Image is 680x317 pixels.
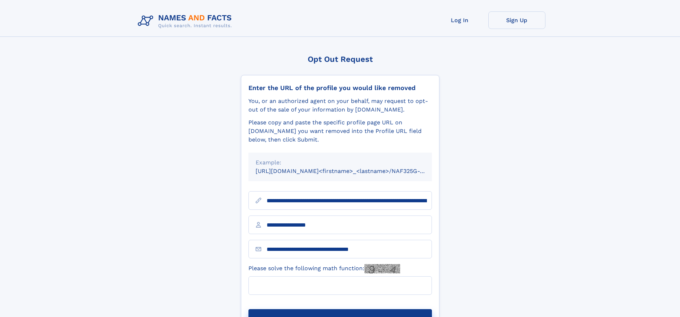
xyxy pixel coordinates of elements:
[256,158,425,167] div: Example:
[248,264,400,273] label: Please solve the following math function:
[248,84,432,92] div: Enter the URL of the profile you would like removed
[431,11,488,29] a: Log In
[248,97,432,114] div: You, or an authorized agent on your behalf, may request to opt-out of the sale of your informatio...
[135,11,238,31] img: Logo Names and Facts
[248,118,432,144] div: Please copy and paste the specific profile page URL on [DOMAIN_NAME] you want removed into the Pr...
[241,55,439,64] div: Opt Out Request
[488,11,545,29] a: Sign Up
[256,168,445,174] small: [URL][DOMAIN_NAME]<firstname>_<lastname>/NAF325G-xxxxxxxx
